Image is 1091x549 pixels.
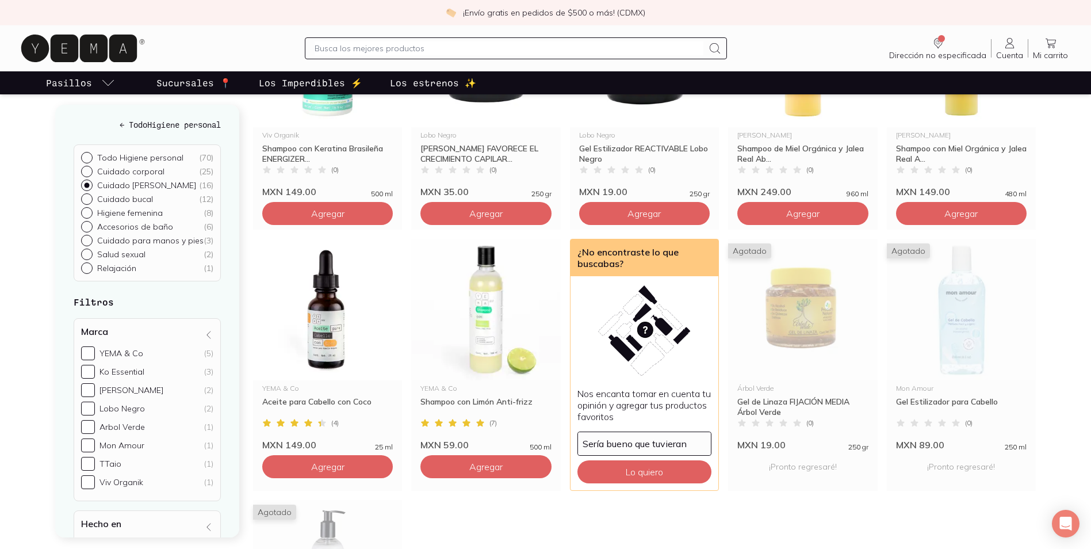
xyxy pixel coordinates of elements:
span: ( 0 ) [965,420,973,426]
input: Arbol Verde(1) [81,420,95,434]
span: ( 0 ) [489,166,497,173]
div: (1) [204,440,213,451]
div: Gel de Linaza FIJACIÓN MEDIA Árbol Verde [737,396,868,417]
p: Los Imperdibles ⚡️ [259,76,362,90]
a: Sucursales 📍 [154,71,233,94]
span: Agregar [311,461,344,472]
div: Mon Amour [99,440,144,451]
span: MXN 89.00 [896,439,944,451]
a: Los Imperdibles ⚡️ [257,71,365,94]
div: Viv Organik [262,132,393,139]
div: Shampoo con Keratina Brasileña ENERGIZER... [262,143,393,164]
div: Marca [74,318,221,501]
span: 250 ml [1005,444,1027,451]
p: Todo Higiene personal [97,152,183,163]
div: Ko Essential [99,367,144,377]
span: Agregar [469,461,503,472]
input: Lobo Negro(2) [81,402,95,415]
div: (1) [204,422,213,432]
div: YEMA & Co [420,385,551,392]
div: Lobo Negro [420,132,551,139]
span: 500 ml [371,190,393,197]
img: Gel para el Cabello Mon Amour [887,239,1036,380]
div: ( 16 ) [199,180,213,190]
div: ( 2 ) [204,249,213,260]
span: ( 7 ) [489,420,497,426]
span: Agregar [627,208,661,219]
p: Relajación [97,263,136,273]
div: YEMA & Co [99,348,143,359]
a: Botella de 500 ml de shampoo con limón y enriquecido con extracto de vainilla, en un baño aumenta... [411,239,560,451]
p: Cuidado [PERSON_NAME] [97,180,196,190]
span: MXN 149.00 [262,186,316,197]
div: [PERSON_NAME] [99,385,163,395]
div: ( 70 ) [199,152,213,163]
span: MXN 59.00 [420,439,469,451]
span: 25 ml [375,444,393,451]
p: Salud sexual [97,249,146,260]
span: ( 0 ) [806,420,814,426]
div: Árbol Verde [737,385,868,392]
span: MXN 149.00 [896,186,950,197]
span: 250 gr [848,444,868,451]
p: ¡Envío gratis en pedidos de $500 o más! (CDMX) [463,7,645,18]
button: Agregar [737,202,868,225]
span: 960 ml [847,190,868,197]
p: Cuidado bucal [97,194,153,204]
a: Mi carrito [1028,36,1073,60]
div: Gel Estilizador REACTIVABLE Lobo Negro [579,143,710,164]
p: Higiene femenina [97,208,163,218]
span: MXN 19.00 [579,186,627,197]
button: Agregar [579,202,710,225]
a: Gel de linaza arbol verdeAgotadoÁrbol VerdeGel de Linaza FIJACIÓN MEDIA Árbol Verde(0)MXN 19.0025... [728,239,877,451]
span: 480 ml [1005,190,1027,197]
span: MXN 19.00 [737,439,786,451]
div: Arbol Verde [99,422,145,432]
span: ( 4 ) [331,420,339,426]
p: Pasillos [46,76,92,90]
button: Agregar [262,455,393,478]
div: ( 6 ) [204,222,213,232]
span: MXN 35.00 [420,186,469,197]
div: Lobo Negro [99,403,145,414]
div: ¿No encontraste lo que buscabas? [571,239,718,276]
div: Open Intercom Messenger [1052,510,1079,537]
h4: Marca [81,326,108,337]
div: Shampoo de Miel Orgánica y Jalea Real Ab... [737,143,868,164]
div: ( 12 ) [199,194,213,204]
span: Agregar [469,208,503,219]
div: [PERSON_NAME] [737,132,868,139]
input: Viv Organik(1) [81,475,95,489]
input: [PERSON_NAME](2) [81,383,95,397]
p: Sucursales 📍 [156,76,231,90]
button: Agregar [896,202,1027,225]
img: Botella de 500 ml de shampoo con limón y enriquecido con extracto de vainilla, en un baño aumenta... [411,239,560,380]
span: Agregar [311,208,344,219]
button: Agregar [420,202,551,225]
div: Shampoo con Limón Anti-frizz [420,396,551,417]
div: Viv Organik [99,477,143,487]
div: (2) [204,385,213,395]
div: [PERSON_NAME] [896,132,1027,139]
span: Agotado [253,505,296,520]
span: Mi carrito [1033,50,1068,60]
div: Shampoo con Miel Orgánica y Jalea Real A... [896,143,1027,164]
div: Gel Estilizador para Cabello [896,396,1027,417]
p: ¡Pronto regresaré! [896,455,1027,478]
p: Nos encanta tomar en cuenta tu opinión y agregar tus productos favoritos [577,388,711,422]
p: Los estrenos ✨ [390,76,476,90]
div: Mon Amour [896,385,1027,392]
strong: Filtros [74,296,114,307]
p: ¡Pronto regresaré! [737,455,868,478]
a: Aceite para Cabello con CocoYEMA & CoAceite para Cabello con Coco(4)MXN 149.0025 ml [253,239,402,451]
span: ( 0 ) [806,166,814,173]
p: Accesorios de baño [97,222,173,232]
span: ( 0 ) [965,166,973,173]
img: Gel de linaza arbol verde [728,239,877,380]
input: YEMA & Co(5) [81,346,95,360]
div: Lobo Negro [579,132,710,139]
p: Cuidado para manos y pies [97,235,204,246]
span: 250 gr [690,190,710,197]
div: (2) [204,403,213,414]
button: Agregar [262,202,393,225]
